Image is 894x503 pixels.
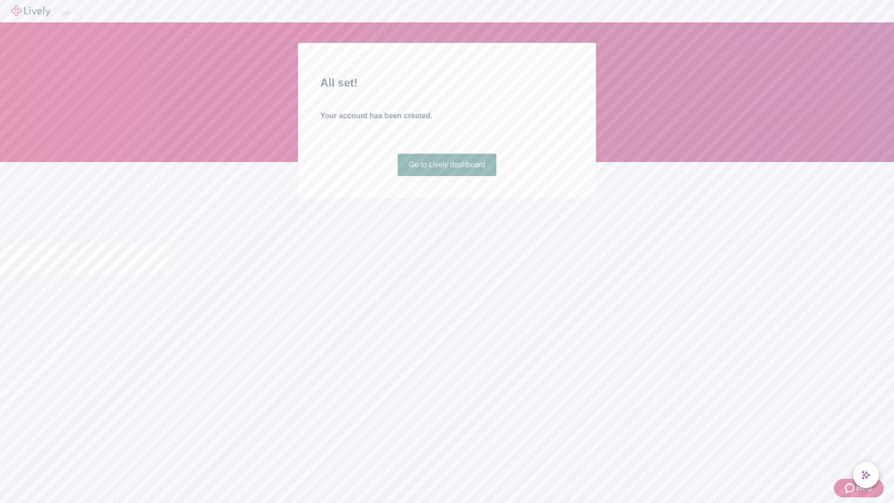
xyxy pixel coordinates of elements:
[856,483,873,494] span: Help
[853,462,879,488] button: chat
[320,110,574,122] h4: Your account has been created.
[845,483,856,494] svg: Zendesk support icon
[320,75,574,91] h2: All set!
[398,154,497,176] a: Go to Lively dashboard
[61,12,69,14] button: Log out
[834,479,884,497] button: Zendesk support iconHelp
[11,6,50,17] img: Lively
[861,470,871,480] svg: Lively AI Assistant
